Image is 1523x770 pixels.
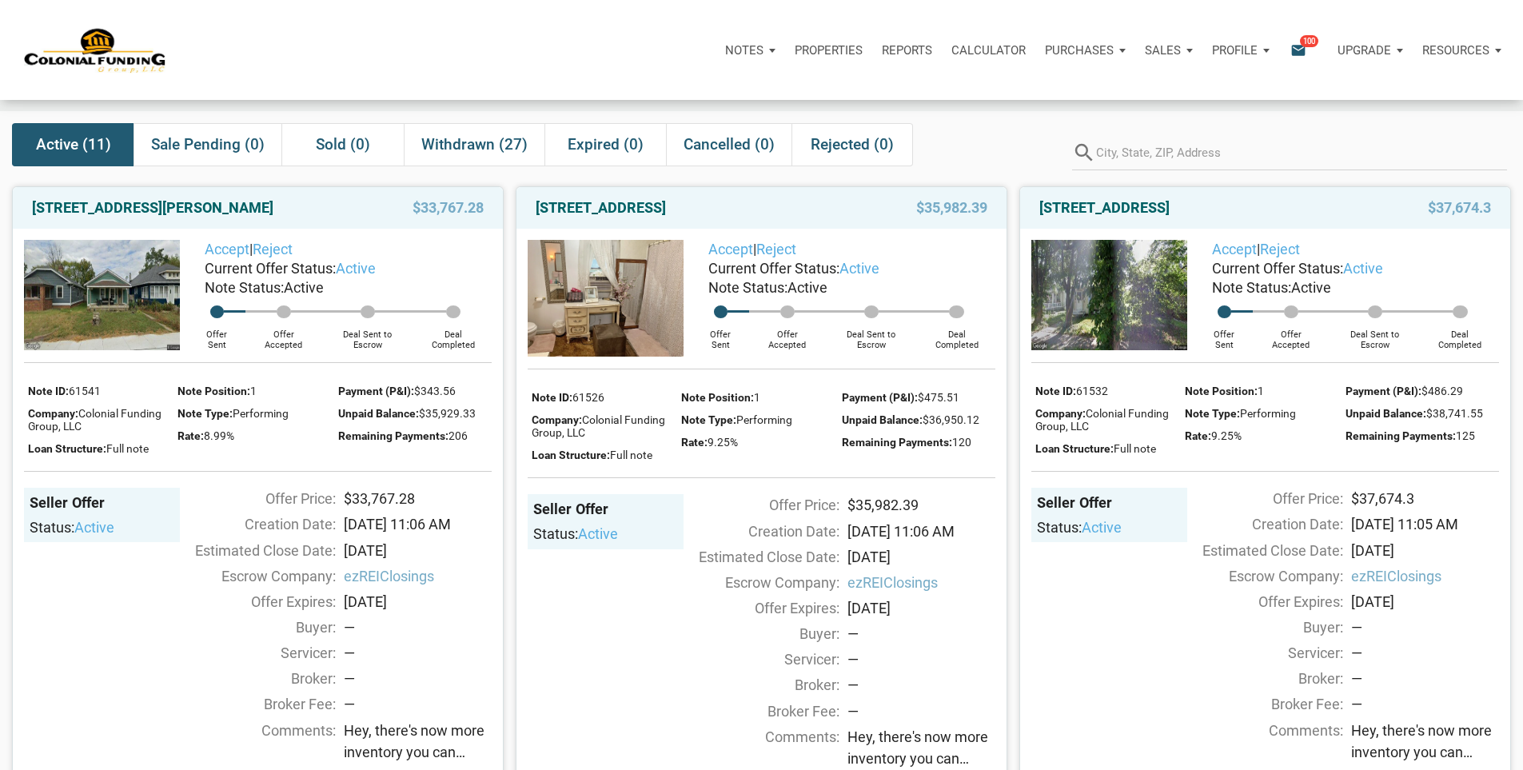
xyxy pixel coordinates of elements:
div: — [1351,642,1499,664]
p: Reports [882,43,932,58]
span: Active [787,279,827,296]
span: 61541 [69,385,101,397]
div: [DATE] [1343,591,1507,612]
span: Remaining Payments: [1346,429,1456,442]
div: Deal Completed [918,318,995,350]
button: Notes [716,26,785,74]
div: Deal Completed [1421,318,1499,350]
div: Cancelled (0) [666,123,791,166]
div: Deal Sent to Escrow [321,318,414,350]
span: ezREIClosings [847,572,995,593]
p: Properties [795,43,863,58]
button: Resources [1413,26,1511,74]
span: Expired (0) [568,135,644,154]
span: | [205,241,293,257]
span: — [847,703,859,720]
span: active [1082,519,1122,536]
div: — [344,642,492,664]
div: Offer Accepted [245,318,321,350]
span: $38,741.55 [1426,407,1483,420]
span: ezREIClosings [344,565,492,587]
span: 125 [1456,429,1475,442]
a: Reject [756,241,796,257]
div: [DATE] [839,597,1003,619]
p: Purchases [1045,43,1114,58]
a: Reject [1260,241,1300,257]
div: Comments: [172,720,336,768]
span: 120 [952,436,971,449]
div: Servicer: [1179,642,1343,664]
div: Escrow Company: [676,572,839,593]
span: Unpaid Balance: [1346,407,1426,420]
div: Deal Sent to Escrow [825,318,918,350]
div: [DATE] [1343,540,1507,561]
span: — [344,696,355,712]
span: Unpaid Balance: [842,413,923,426]
i: email [1289,41,1308,59]
button: Reports [872,26,942,74]
span: active [74,519,114,536]
span: $343.56 [414,385,456,397]
a: Reject [253,241,293,257]
div: Offer Accepted [749,318,824,350]
span: $486.29 [1421,385,1463,397]
div: Broker: [1179,668,1343,689]
div: Offer Price: [172,488,336,509]
div: Servicer: [172,642,336,664]
span: active [1343,260,1383,277]
span: Current Offer Status: [205,260,336,277]
span: Note Position: [177,385,250,397]
input: City, State, ZIP, Address [1096,134,1507,170]
span: $35,982.39 [916,198,987,217]
div: Servicer: [676,648,839,670]
span: Rejected (0) [811,135,894,154]
div: $33,767.28 [336,488,500,509]
span: Full note [106,442,149,455]
div: Escrow Company: [172,565,336,587]
button: Upgrade [1328,26,1413,74]
span: Current Offer Status: [708,260,839,277]
div: Offer Sent [692,318,750,350]
span: Note Position: [1185,385,1258,397]
button: Purchases [1035,26,1135,74]
span: Note Status: [1212,279,1291,296]
span: $37,674.3 [1428,198,1491,217]
div: Active (11) [12,123,134,166]
div: Offer Accepted [1253,318,1328,350]
span: active [839,260,879,277]
span: 8.99% [204,429,234,442]
img: 575564 [528,240,684,357]
span: Company: [532,413,582,426]
span: Payment (P&I): [338,385,414,397]
div: Sale Pending (0) [134,123,281,166]
span: Loan Structure: [28,442,106,455]
span: Performing [736,413,792,426]
img: 575434 [24,240,180,350]
span: 61532 [1076,385,1108,397]
span: Cancelled (0) [684,135,775,154]
div: Broker: [172,668,336,689]
span: active [336,260,376,277]
span: $36,950.12 [923,413,979,426]
span: Rate: [1185,429,1211,442]
span: Performing [1240,407,1296,420]
span: Note ID: [28,385,69,397]
div: — [344,616,492,638]
a: Properties [785,26,872,74]
div: Offer Expires: [172,591,336,612]
span: active [578,525,618,542]
span: Remaining Payments: [338,429,449,442]
div: [DATE] 11:05 AM [1343,513,1507,535]
span: | [708,241,796,257]
div: Estimated Close Date: [172,540,336,561]
div: — [1351,668,1499,689]
span: Performing [233,407,289,420]
div: Seller Offer [1037,493,1182,513]
span: Status: [533,525,578,542]
span: Full note [1114,442,1156,455]
div: Deal Sent to Escrow [1329,318,1421,350]
span: $33,767.28 [413,198,484,217]
div: [DATE] 11:06 AM [839,521,1003,542]
div: Escrow Company: [1179,565,1343,587]
a: [STREET_ADDRESS] [1039,198,1170,217]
